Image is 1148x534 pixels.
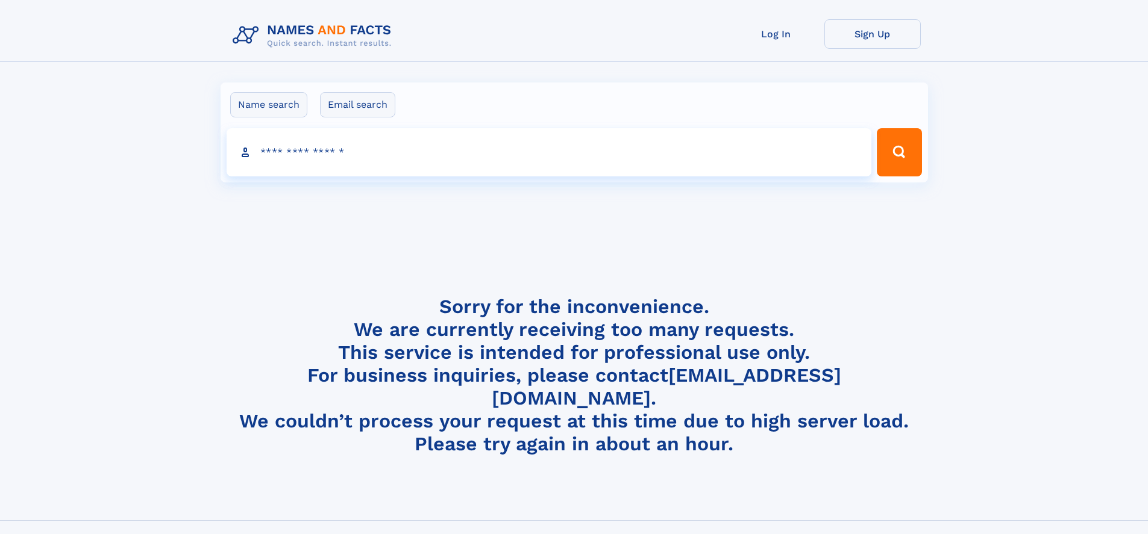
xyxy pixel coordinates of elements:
[824,19,921,49] a: Sign Up
[228,19,401,52] img: Logo Names and Facts
[228,295,921,456] h4: Sorry for the inconvenience. We are currently receiving too many requests. This service is intend...
[230,92,307,117] label: Name search
[877,128,921,176] button: Search Button
[728,19,824,49] a: Log In
[320,92,395,117] label: Email search
[492,364,841,409] a: [EMAIL_ADDRESS][DOMAIN_NAME]
[227,128,872,176] input: search input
